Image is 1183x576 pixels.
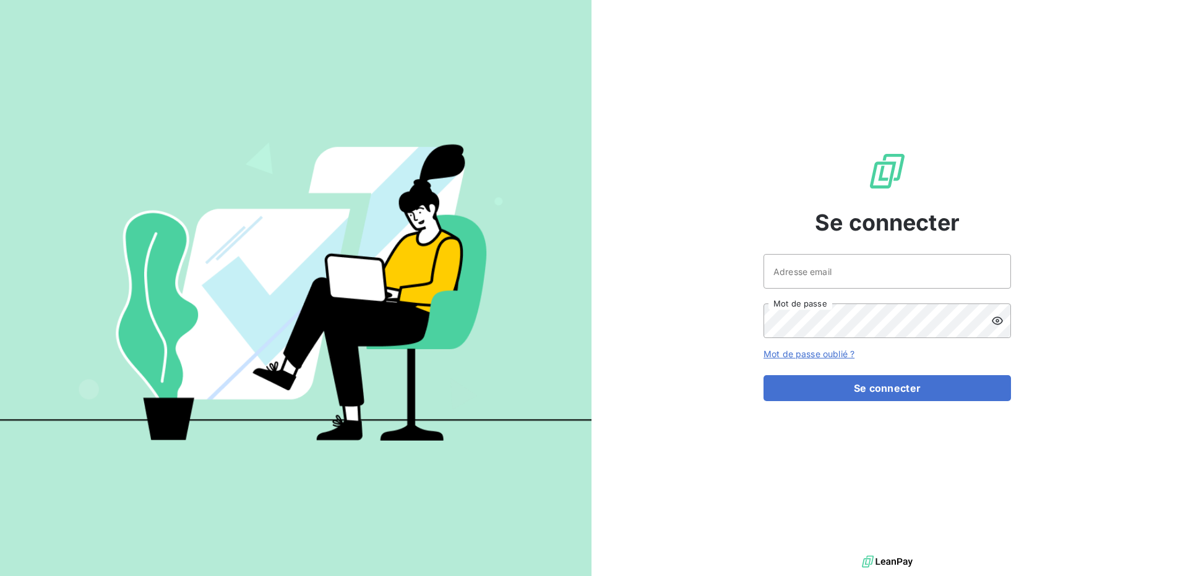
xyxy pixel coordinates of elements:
[764,254,1011,289] input: placeholder
[867,151,907,191] img: Logo LeanPay
[764,375,1011,401] button: Se connecter
[862,553,913,571] img: logo
[764,349,854,359] a: Mot de passe oublié ?
[815,206,960,239] span: Se connecter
